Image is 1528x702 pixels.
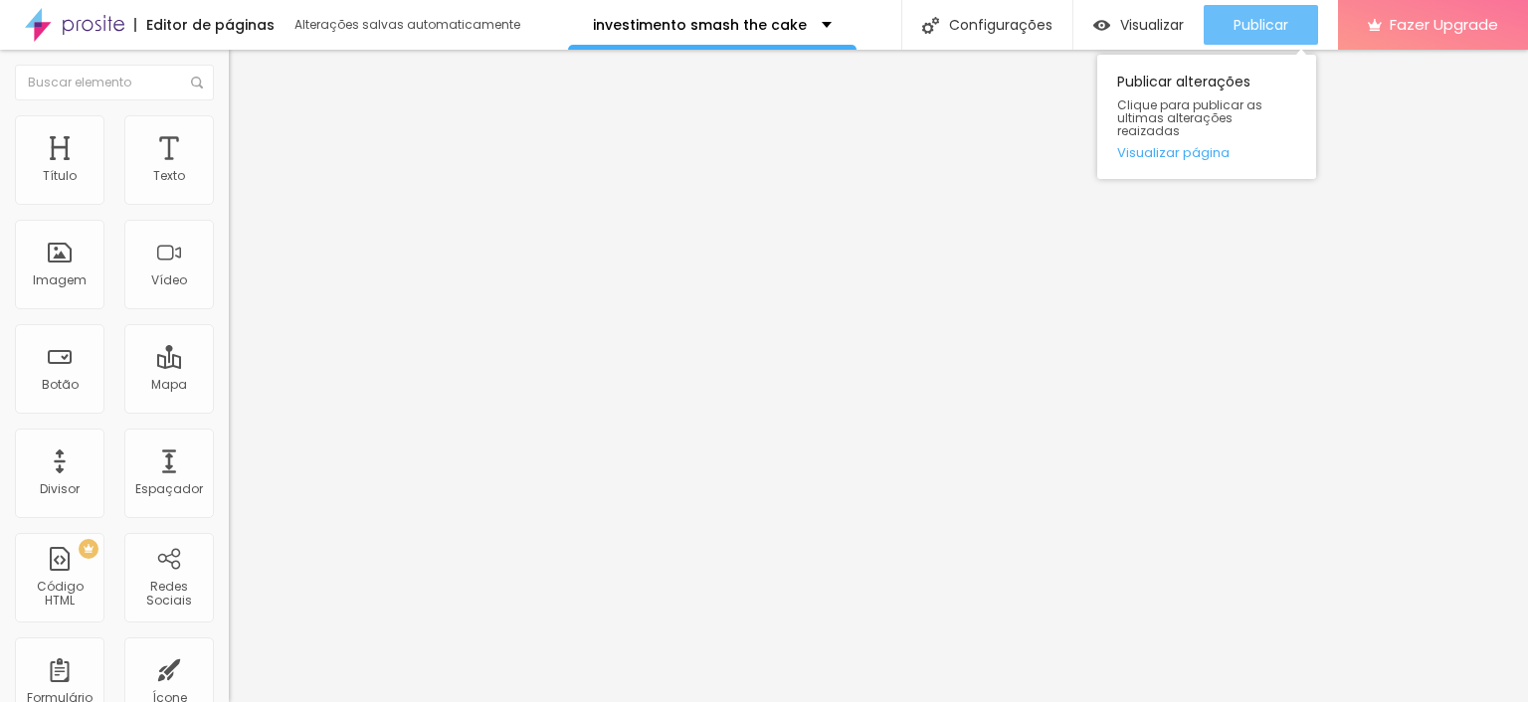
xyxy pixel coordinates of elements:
[593,18,807,32] p: investimento smash the cake
[15,65,214,100] input: Buscar elemento
[1093,17,1110,34] img: view-1.svg
[135,482,203,496] div: Espaçador
[151,378,187,392] div: Mapa
[1120,17,1184,33] span: Visualizar
[43,169,77,183] div: Título
[1117,146,1296,159] a: Visualizar página
[229,50,1528,702] iframe: Editor
[294,19,523,31] div: Alterações salvas automaticamente
[1390,16,1498,33] span: Fazer Upgrade
[1204,5,1318,45] button: Publicar
[1234,17,1288,33] span: Publicar
[42,378,79,392] div: Botão
[191,77,203,88] img: Icone
[922,17,939,34] img: Icone
[20,580,98,609] div: Código HTML
[33,273,87,287] div: Imagem
[153,169,185,183] div: Texto
[1117,98,1296,138] span: Clique para publicar as ultimas alterações reaizadas
[134,18,275,32] div: Editor de páginas
[151,273,187,287] div: Vídeo
[1097,55,1316,179] div: Publicar alterações
[1073,5,1204,45] button: Visualizar
[129,580,208,609] div: Redes Sociais
[40,482,80,496] div: Divisor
